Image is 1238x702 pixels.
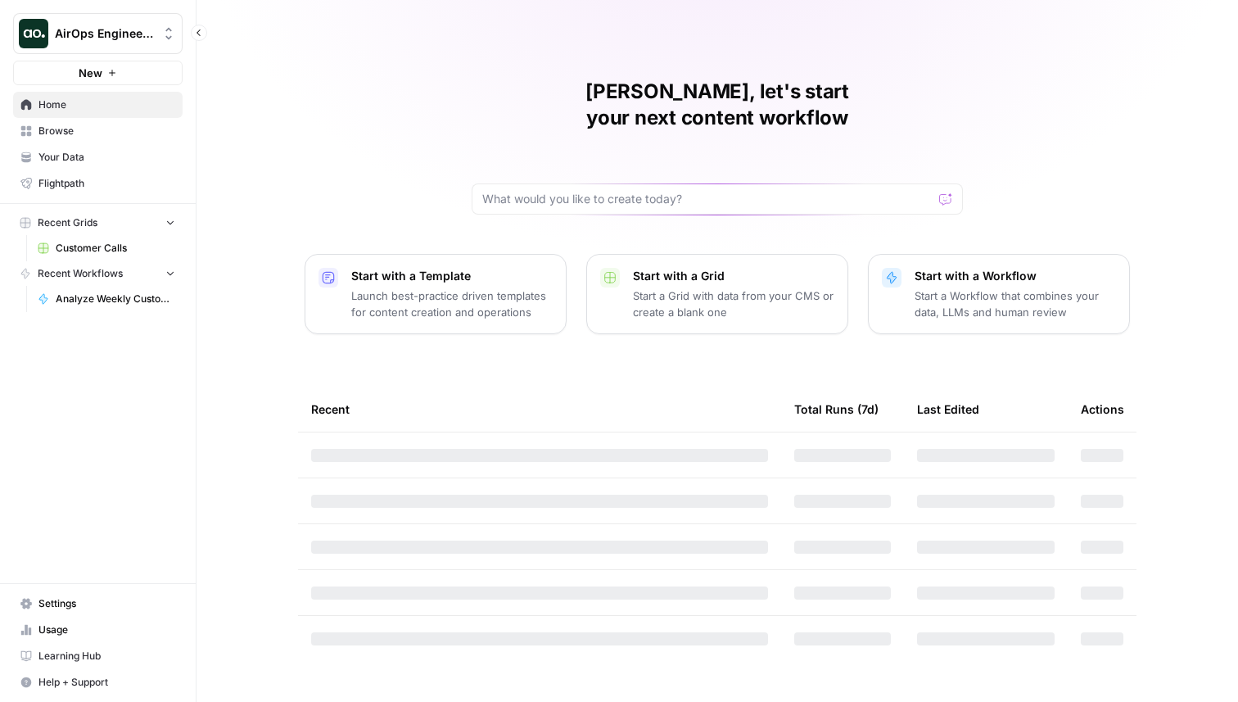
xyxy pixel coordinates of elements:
[1081,387,1124,432] div: Actions
[55,25,154,42] span: AirOps Engineering
[38,266,123,281] span: Recent Workflows
[38,124,175,138] span: Browse
[13,669,183,695] button: Help + Support
[13,617,183,643] a: Usage
[13,118,183,144] a: Browse
[38,649,175,664] span: Learning Hub
[38,675,175,690] span: Help + Support
[13,144,183,170] a: Your Data
[13,643,183,669] a: Learning Hub
[351,288,553,320] p: Launch best-practice driven templates for content creation and operations
[794,387,879,432] div: Total Runs (7d)
[472,79,963,131] h1: [PERSON_NAME], let's start your next content workflow
[586,254,848,334] button: Start with a GridStart a Grid with data from your CMS or create a blank one
[38,596,175,611] span: Settings
[13,92,183,118] a: Home
[915,288,1116,320] p: Start a Workflow that combines your data, LLMs and human review
[38,150,175,165] span: Your Data
[13,13,183,54] button: Workspace: AirOps Engineering
[38,176,175,191] span: Flightpath
[19,19,48,48] img: AirOps Engineering Logo
[38,623,175,637] span: Usage
[13,211,183,235] button: Recent Grids
[633,268,834,284] p: Start with a Grid
[13,170,183,197] a: Flightpath
[38,215,97,230] span: Recent Grids
[38,97,175,112] span: Home
[917,387,979,432] div: Last Edited
[13,261,183,286] button: Recent Workflows
[56,292,175,306] span: Analyze Weekly Customer Calls
[351,268,553,284] p: Start with a Template
[30,286,183,312] a: Analyze Weekly Customer Calls
[56,241,175,256] span: Customer Calls
[915,268,1116,284] p: Start with a Workflow
[79,65,102,81] span: New
[13,591,183,617] a: Settings
[311,387,768,432] div: Recent
[30,235,183,261] a: Customer Calls
[305,254,567,334] button: Start with a TemplateLaunch best-practice driven templates for content creation and operations
[13,61,183,85] button: New
[868,254,1130,334] button: Start with a WorkflowStart a Workflow that combines your data, LLMs and human review
[633,288,834,320] p: Start a Grid with data from your CMS or create a blank one
[482,191,933,207] input: What would you like to create today?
